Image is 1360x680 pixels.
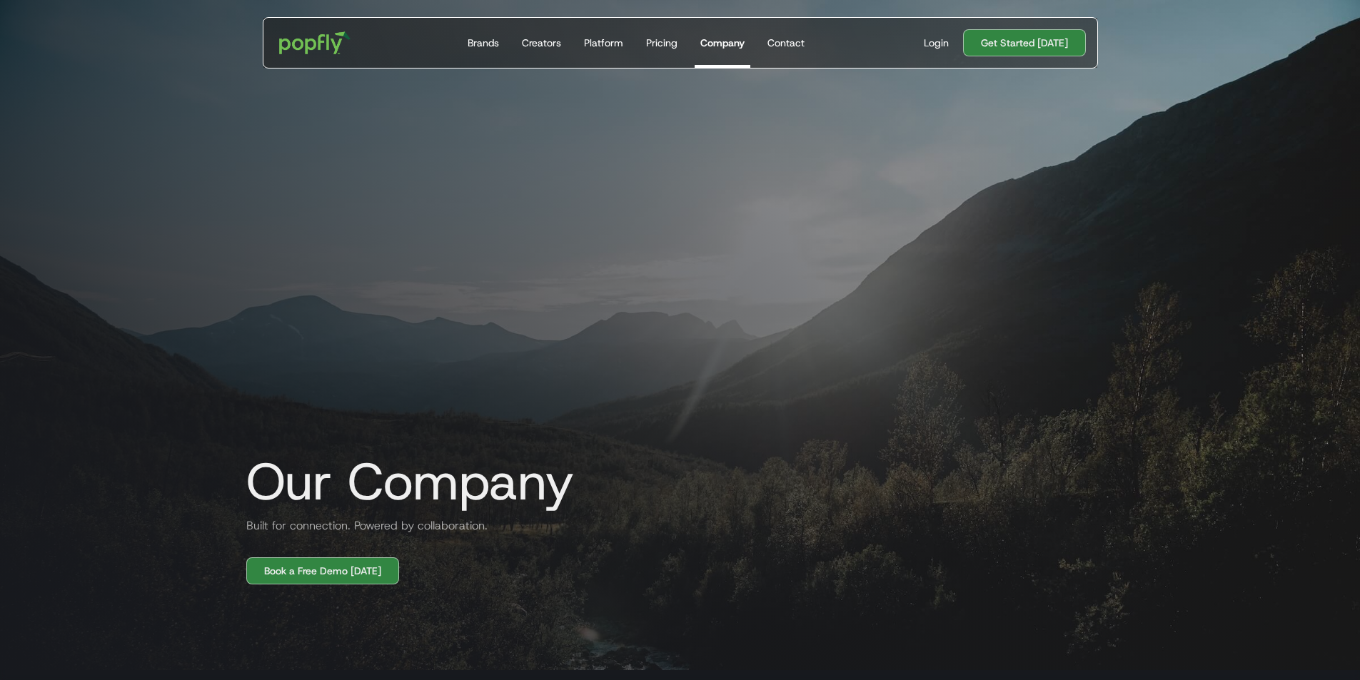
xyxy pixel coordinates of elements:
[767,36,805,50] div: Contact
[695,18,750,68] a: Company
[522,36,561,50] div: Creators
[468,36,499,50] div: Brands
[578,18,629,68] a: Platform
[963,29,1086,56] a: Get Started [DATE]
[700,36,745,50] div: Company
[924,36,949,50] div: Login
[235,453,574,510] h1: Our Company
[646,36,678,50] div: Pricing
[269,21,361,64] a: home
[462,18,505,68] a: Brands
[246,557,399,584] a: Book a Free Demo [DATE]
[762,18,810,68] a: Contact
[918,36,954,50] a: Login
[516,18,567,68] a: Creators
[584,36,623,50] div: Platform
[640,18,683,68] a: Pricing
[235,517,488,534] h2: Built for connection. Powered by collaboration.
